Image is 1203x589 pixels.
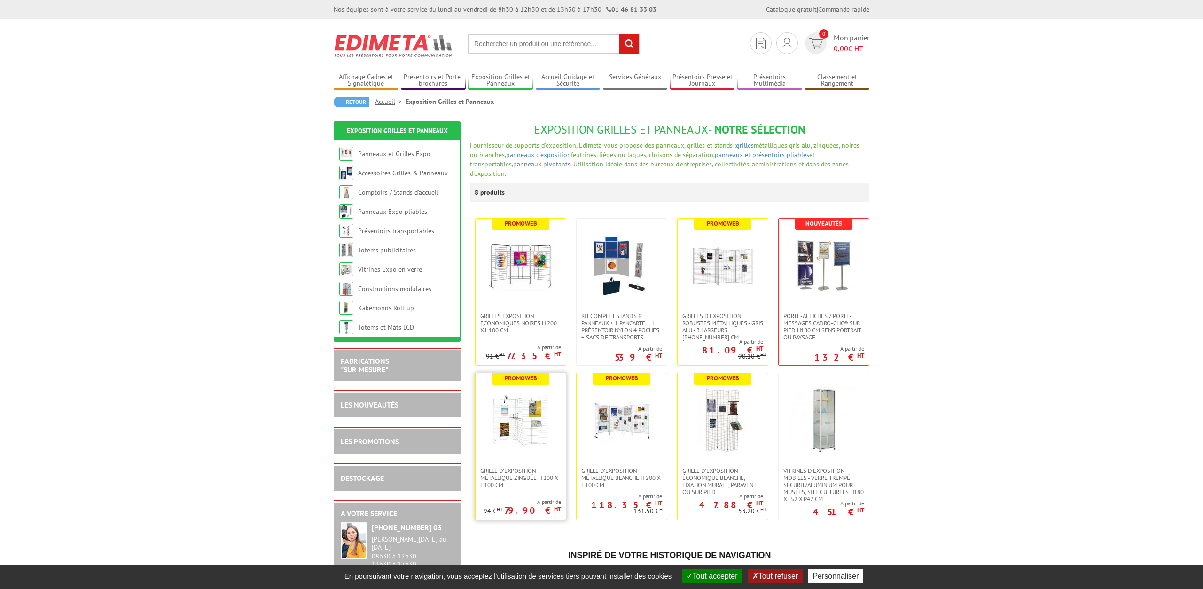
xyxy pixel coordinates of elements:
[468,73,533,88] a: Exposition Grilles et Panneaux
[497,506,503,512] sup: HT
[339,166,353,180] img: Accessoires Grilles & Panneaux
[577,467,667,488] a: Grille d'exposition métallique blanche H 200 x L 100 cm
[534,122,708,137] span: Exposition Grilles et Panneaux
[581,467,662,488] span: Grille d'exposition métallique blanche H 200 x L 100 cm
[808,569,863,583] button: Personnaliser (fenêtre modale)
[814,354,864,360] p: 132 €
[470,124,869,136] h1: - NOTRE SÉLECTION
[783,467,864,503] span: Vitrines d'exposition mobiles - verre trempé sécurit/aluminium pour musées, site culturels H180 X...
[736,141,754,149] a: grilles
[834,44,848,53] span: 0,00
[783,313,864,341] span: Porte-affiches / Porte-messages Cadro-Clic® sur pied H180 cm sens portrait ou paysage
[339,185,353,199] img: Comptoirs / Stands d'accueil
[339,262,353,276] img: Vitrines Expo en verre
[341,510,453,518] h2: A votre service
[486,353,505,360] p: 91 €
[480,467,561,488] span: Grille d'exposition métallique Zinguée H 200 x L 100 cm
[480,313,561,334] span: Grilles Exposition Economiques Noires H 200 x L 100 cm
[682,467,763,495] span: Grille d'exposition économique blanche, fixation murale, paravent ou sur pied
[568,550,771,560] span: Inspiré de votre historique de navigation
[659,506,665,512] sup: HT
[707,220,739,228] b: Promoweb
[655,499,662,507] sup: HT
[678,313,768,341] a: Grilles d'exposition robustes métalliques - gris alu - 3 largeurs [PHONE_NUMBER] cm
[857,506,864,514] sup: HT
[358,227,434,235] a: Présentoirs transportables
[748,569,803,583] button: Tout refuser
[606,5,656,14] strong: 01 46 81 33 03
[506,150,571,159] a: panneaux d'exposition
[339,243,353,257] img: Totems publicitaires
[682,313,763,341] span: Grilles d'exposition robustes métalliques - gris alu - 3 largeurs [PHONE_NUMBER] cm
[486,344,561,351] span: A partir de
[372,535,453,568] div: 08h30 à 12h30 13h30 à 17h30
[536,73,601,88] a: Accueil Guidage et Sécurité
[513,160,570,168] a: panneaux pivotants
[499,351,505,358] sup: HT
[341,522,367,559] img: widget-service.jpg
[690,233,756,298] img: Grilles d'exposition robustes métalliques - gris alu - 3 largeurs 70-100-120 cm
[678,338,763,346] span: A partir de
[589,387,655,453] img: Grille d'exposition métallique blanche H 200 x L 100 cm
[760,506,766,512] sup: HT
[358,169,448,177] a: Accessoires Grilles & Panneaux
[358,246,416,254] a: Totems publicitaires
[476,313,566,334] a: Grilles Exposition Economiques Noires H 200 x L 100 cm
[358,323,414,331] a: Totems et Mâts LCD
[341,437,399,446] a: LES PROMOTIONS
[339,204,353,219] img: Panneaux Expo pliables
[756,499,763,507] sup: HT
[670,73,735,88] a: Présentoirs Presse et Journaux
[615,354,662,360] p: 539 €
[339,301,353,315] img: Kakémonos Roll-up
[760,351,766,358] sup: HT
[678,467,768,495] a: Grille d'exposition économique blanche, fixation murale, paravent ou sur pied
[358,188,438,196] a: Comptoirs / Stands d'accueil
[468,34,640,54] input: Rechercher un produit ou une référence...
[507,353,561,359] p: 77.35 €
[505,374,537,382] b: Promoweb
[554,505,561,513] sup: HT
[577,313,667,341] a: Kit complet stands 6 panneaux + 1 pancarte + 1 présentoir nylon 4 poches + sacs de transports
[339,147,353,161] img: Panneaux et Grilles Expo
[766,5,817,14] a: Catalogue gratuit
[782,38,792,49] img: devis rapide
[834,43,869,54] span: € HT
[805,73,869,88] a: Classement et Rangement
[484,498,561,506] span: A partir de
[678,493,763,500] span: A partir de
[818,5,869,14] a: Commande rapide
[341,473,384,483] a: DESTOCKAGE
[476,467,566,488] a: Grille d'exposition métallique Zinguée H 200 x L 100 cm
[715,150,809,159] a: panneaux et présentoirs pliables
[401,73,466,88] a: Présentoirs et Porte-brochures
[682,569,742,583] button: Tout accepter
[737,73,802,88] a: Présentoirs Multimédia
[475,183,510,202] p: 8 produits
[504,508,561,513] p: 79.90 €
[707,374,739,382] b: Promoweb
[857,352,864,360] sup: HT
[334,97,369,107] a: Retour
[358,265,422,274] a: Vitrines Expo en verre
[615,345,662,353] span: A partir de
[347,126,448,135] a: Exposition Grilles et Panneaux
[779,467,869,503] a: Vitrines d'exposition mobiles - verre trempé sécurit/aluminium pour musées, site culturels H180 X...
[577,493,662,500] span: A partir de
[589,233,655,298] img: Kit complet stands 6 panneaux + 1 pancarte + 1 présentoir nylon 4 poches + sacs de transports
[375,97,406,106] a: Accueil
[809,38,823,49] img: devis rapide
[341,400,398,409] a: LES NOUVEAUTÉS
[484,508,503,515] p: 94 €
[756,345,763,353] sup: HT
[738,353,766,360] p: 90.10 €
[813,500,864,507] span: A partir de
[791,233,857,298] img: Porte-affiches / Porte-messages Cadro-Clic® sur pied H180 cm sens portrait ou paysage
[702,347,763,353] p: 81.09 €
[606,374,638,382] b: Promoweb
[505,220,537,228] b: Promoweb
[633,508,665,515] p: 131.50 €
[834,32,869,54] span: Mon panier
[334,5,656,14] div: Nos équipes sont à votre service du lundi au vendredi de 8h30 à 12h30 et de 13h30 à 17h30
[339,224,353,238] img: Présentoirs transportables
